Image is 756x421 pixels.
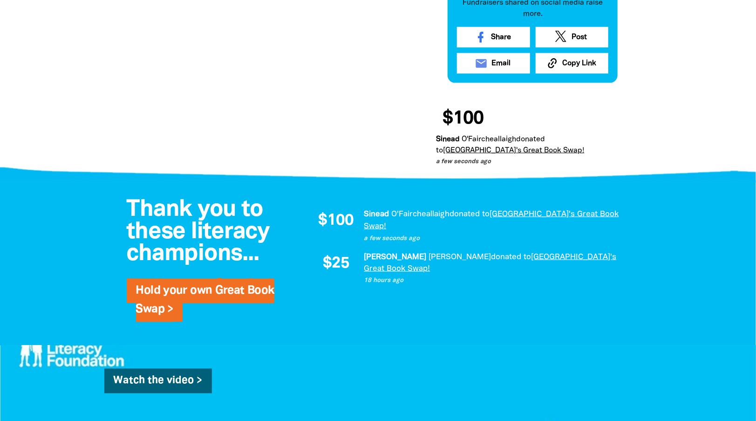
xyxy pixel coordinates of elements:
em: [PERSON_NAME] [364,254,426,261]
span: Thank you to these literacy champions... [127,199,270,265]
p: a few seconds ago [436,158,622,167]
div: Donation stream [313,208,620,286]
div: Paginated content [313,208,620,286]
span: $100 [318,213,354,229]
a: [GEOGRAPHIC_DATA]'s Great Book Swap! [364,211,619,230]
em: O'Faircheallaigh [462,136,516,143]
span: donated to [436,136,545,154]
em: Sinead [436,136,460,143]
a: Post [536,27,609,48]
a: Watch the video > [104,369,212,394]
a: Hold your own Great Book Swap > [136,286,274,315]
span: Post [572,32,587,43]
span: Share [491,32,511,43]
span: donated to [450,211,490,218]
span: $100 [443,110,484,128]
span: $25 [323,256,349,272]
a: emailEmail [457,53,530,74]
em: O'Faircheallaigh [391,211,450,218]
button: Copy Link [536,53,609,74]
em: [PERSON_NAME] [429,254,491,261]
em: Sinead [364,211,389,218]
a: Share [457,27,530,48]
span: Email [491,58,511,69]
a: [GEOGRAPHIC_DATA]'s Great Book Swap! [443,147,584,154]
p: 18 hours ago [364,276,620,286]
i: email [475,57,488,70]
span: donated to [491,254,531,261]
p: a few seconds ago [364,234,620,243]
div: Donation stream [436,104,629,167]
span: Copy Link [563,58,597,69]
